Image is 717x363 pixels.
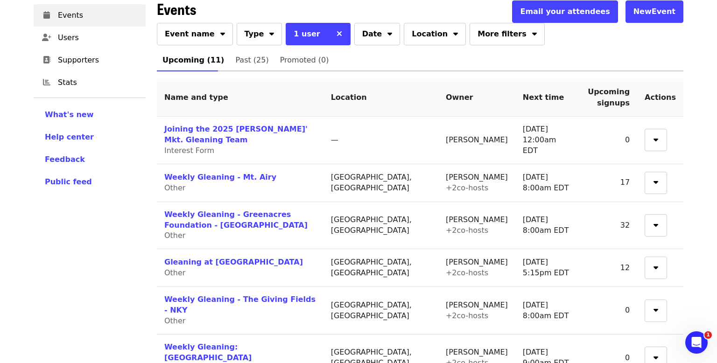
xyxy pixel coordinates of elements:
span: Users [58,32,138,43]
span: Past (25) [235,54,268,67]
a: Public feed [45,176,134,188]
span: 1 [704,331,712,339]
a: Upcoming (11) [157,49,230,71]
span: Event name [165,28,215,40]
i: chart-bar icon [43,78,50,87]
iframe: Intercom live chat [685,331,708,354]
i: sort-down icon [654,176,658,185]
div: + 2 co-host s [446,183,508,194]
th: Location [323,79,438,117]
div: [GEOGRAPHIC_DATA], [GEOGRAPHIC_DATA] [331,300,431,321]
div: + 2 co-host s [446,311,508,321]
div: + 2 co-host s [446,225,508,236]
span: Interest Form [164,146,214,155]
td: [DATE] 8:00am EDT [515,202,580,250]
div: [GEOGRAPHIC_DATA], [GEOGRAPHIC_DATA] [331,215,431,236]
span: Supporters [58,55,138,66]
i: calendar icon [43,11,50,20]
i: sort-down icon [654,352,658,361]
div: 32 [588,220,630,231]
a: Stats [34,71,146,94]
span: What's new [45,110,94,119]
a: What's new [45,109,134,120]
td: [DATE] 12:00am EDT [515,117,580,164]
i: sort-down icon [654,134,658,143]
a: Promoted (0) [274,49,335,71]
div: 0 [588,135,630,146]
button: Type [237,23,282,45]
a: Weekly Gleaning - The Giving Fields - NKY [164,295,316,314]
i: sort-down icon [269,28,274,37]
a: Events [34,4,146,27]
i: sort-down icon [453,28,458,37]
i: sort-down icon [654,219,658,228]
span: Upcoming signups [588,87,630,107]
i: sort-down icon [387,28,392,37]
a: Users [34,27,146,49]
a: Weekly Gleaning - Greenacres Foundation - [GEOGRAPHIC_DATA] [164,210,308,230]
a: Supporters [34,49,146,71]
div: 17 [588,177,630,188]
span: Events [58,10,138,21]
div: 0 [588,305,630,316]
td: [PERSON_NAME] [438,287,515,335]
th: Actions [637,79,683,117]
span: Other [164,268,185,277]
a: Weekly Gleaning: [GEOGRAPHIC_DATA] [164,342,252,362]
span: Public feed [45,177,92,186]
td: [PERSON_NAME] [438,164,515,202]
div: — [331,135,431,146]
span: Stats [58,77,138,88]
i: sort-down icon [220,28,225,37]
span: Upcoming (11) [162,54,224,67]
span: Promoted (0) [280,54,329,67]
td: [DATE] 5:15pm EDT [515,249,580,287]
div: + 2 co-host s [446,268,508,279]
span: Location [412,28,448,40]
button: Date [354,23,401,45]
td: [PERSON_NAME] [438,117,515,164]
span: Type [245,28,264,40]
i: sort-down icon [654,262,658,271]
span: Other [164,183,185,192]
span: Other [164,316,185,325]
a: Weekly Gleaning - Mt. Airy [164,173,276,181]
a: Joining the 2025 [PERSON_NAME]' Mkt. Gleaning Team [164,125,308,144]
span: Help center [45,133,94,141]
td: [PERSON_NAME] [438,202,515,250]
i: sort-down icon [532,28,537,37]
th: Name and type [157,79,323,117]
button: Event name [157,23,233,45]
a: Past (25) [230,49,274,71]
a: Gleaning at [GEOGRAPHIC_DATA] [164,258,303,266]
button: 1 user [286,23,328,45]
i: times icon [337,29,342,38]
td: [PERSON_NAME] [438,249,515,287]
span: Date [362,28,382,40]
span: Other [164,231,185,240]
div: [GEOGRAPHIC_DATA], [GEOGRAPHIC_DATA] [331,257,431,279]
span: More filters [478,28,526,40]
button: More filters [470,23,544,45]
div: [GEOGRAPHIC_DATA], [GEOGRAPHIC_DATA] [331,172,431,194]
button: Email your attendees [512,0,618,23]
a: Help center [45,132,134,143]
th: Owner [438,79,515,117]
i: address-book icon [43,56,50,64]
td: [DATE] 8:00am EDT [515,164,580,202]
button: Feedback [45,154,85,165]
th: Next time [515,79,580,117]
td: [DATE] 8:00am EDT [515,287,580,335]
button: Location [404,23,466,45]
button: NewEvent [626,0,683,23]
i: sort-down icon [654,304,658,313]
i: user-plus icon [42,33,51,42]
div: 12 [588,263,630,273]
